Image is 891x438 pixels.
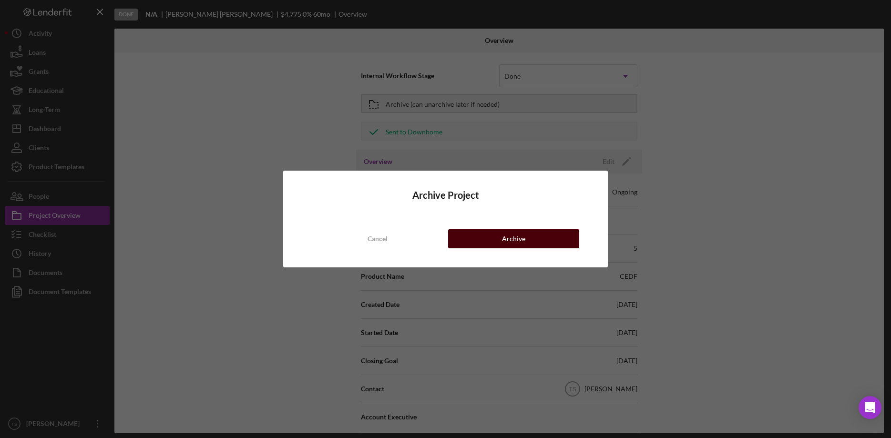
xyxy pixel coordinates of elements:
[312,190,579,201] h4: Archive Project
[859,396,881,419] div: Open Intercom Messenger
[448,229,579,248] button: Archive
[368,229,388,248] div: Cancel
[312,229,443,248] button: Cancel
[502,229,525,248] div: Archive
